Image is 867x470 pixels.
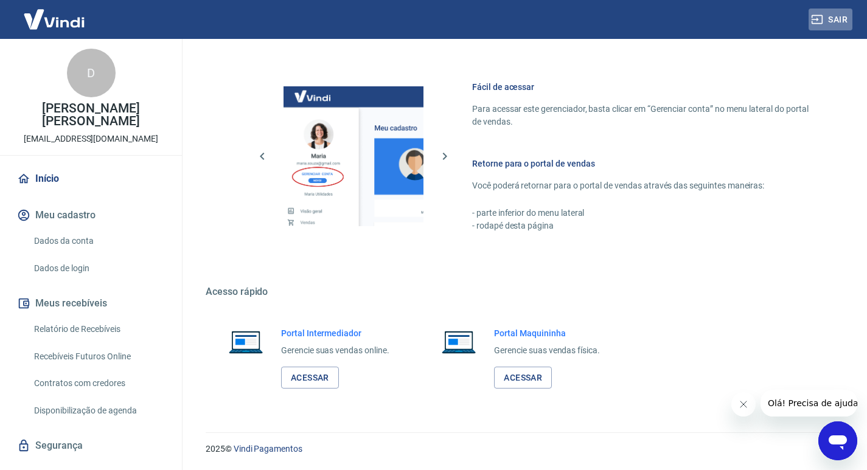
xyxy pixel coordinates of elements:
h6: Retorne para o portal de vendas [472,157,809,170]
a: Início [15,165,167,192]
h5: Acesso rápido [206,286,838,298]
iframe: Mensagem da empresa [761,390,857,416]
p: Para acessar este gerenciador, basta clicar em “Gerenciar conta” no menu lateral do portal de ven... [472,103,809,128]
button: Sair [809,9,852,31]
p: Você poderá retornar para o portal de vendas através das seguintes maneiras: [472,179,809,192]
button: Meu cadastro [15,202,167,229]
a: Segurança [15,432,167,459]
h6: Fácil de acessar [472,81,809,93]
span: Olá! Precisa de ajuda? [7,9,102,18]
h6: Portal Maquininha [494,327,600,339]
a: Acessar [494,367,552,389]
p: - parte inferior do menu lateral [472,207,809,219]
a: Dados da conta [29,229,167,254]
p: Gerencie suas vendas online. [281,344,389,357]
iframe: Fechar mensagem [731,392,756,416]
a: Contratos com credores [29,371,167,396]
img: Vindi [15,1,94,38]
a: Dados de login [29,256,167,281]
div: D [67,49,116,97]
p: - rodapé desta página [472,219,809,232]
img: Imagem da dashboard mostrando o botão de gerenciar conta na sidebar no lado esquerdo [284,86,423,226]
img: Imagem de um notebook aberto [220,327,271,356]
a: Acessar [281,367,339,389]
p: [PERSON_NAME] [PERSON_NAME] [10,102,172,128]
p: 2025 © [206,443,838,455]
h6: Portal Intermediador [281,327,389,339]
a: Vindi Pagamentos [234,444,302,454]
img: Imagem de um notebook aberto [433,327,484,356]
button: Meus recebíveis [15,290,167,317]
p: Gerencie suas vendas física. [494,344,600,357]
iframe: Botão para abrir a janela de mensagens [818,421,857,460]
a: Relatório de Recebíveis [29,317,167,342]
p: [EMAIL_ADDRESS][DOMAIN_NAME] [24,133,158,145]
a: Recebíveis Futuros Online [29,344,167,369]
a: Disponibilização de agenda [29,398,167,423]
